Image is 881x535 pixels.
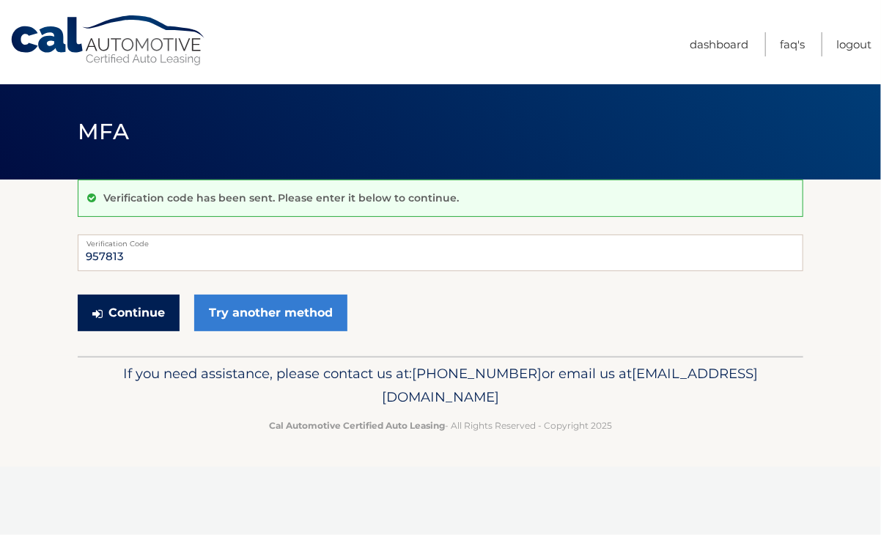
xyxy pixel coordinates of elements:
input: Verification Code [78,235,803,271]
a: FAQ's [780,32,805,56]
a: Logout [836,32,871,56]
button: Continue [78,295,180,331]
span: [EMAIL_ADDRESS][DOMAIN_NAME] [382,365,758,405]
span: MFA [78,118,129,145]
span: [PHONE_NUMBER] [412,365,542,382]
strong: Cal Automotive Certified Auto Leasing [269,420,445,431]
a: Dashboard [690,32,748,56]
p: - All Rights Reserved - Copyright 2025 [87,418,794,433]
a: Cal Automotive [10,15,207,67]
p: If you need assistance, please contact us at: or email us at [87,362,794,409]
label: Verification Code [78,235,803,246]
p: Verification code has been sent. Please enter it below to continue. [103,191,459,204]
a: Try another method [194,295,347,331]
